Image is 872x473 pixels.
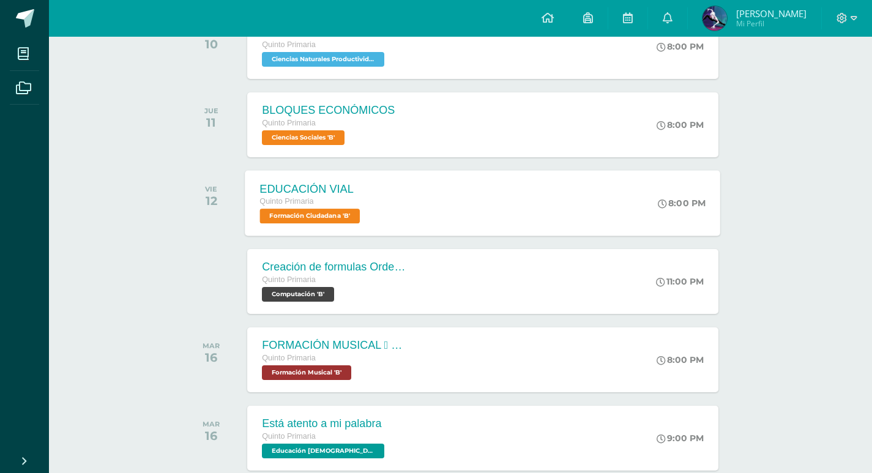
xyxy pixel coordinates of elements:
div: 10 [204,37,218,51]
span: Formación Musical 'B' [262,365,351,380]
div: 12 [205,193,217,208]
div: BLOQUES ECONÓMICOS [262,104,395,117]
div: 8:00 PM [657,41,704,52]
div: VIE [205,185,217,193]
span: Educación Cristiana 'B' [262,444,384,458]
span: Computación 'B' [262,287,334,302]
span: Quinto Primaria [262,40,316,49]
div: Creación de formulas Orden jerárquico [262,261,409,274]
div: 8:00 PM [657,354,704,365]
div: MAR [203,341,220,350]
span: [PERSON_NAME] [736,7,807,20]
div: 8:00 PM [658,198,706,209]
div: 9:00 PM [657,433,704,444]
span: Quinto Primaria [262,432,316,441]
div: 8:00 PM [657,119,704,130]
div: Está atento a mi palabra [262,417,387,430]
span: Ciencias Sociales 'B' [262,130,345,145]
img: 275db963508f5c90b83d19d8e2f96d7d.png [702,6,727,31]
span: Formación Ciudadana 'B' [260,209,360,223]
span: Quinto Primaria [262,119,316,127]
div: 11 [204,115,218,130]
span: Mi Perfil [736,18,807,29]
span: Quinto Primaria [262,275,316,284]
div: 16 [203,428,220,443]
span: Ciencias Naturales Productividad y Desarrollo 'B' [262,52,384,67]
span: Quinto Primaria [262,354,316,362]
div: MAR [203,420,220,428]
div: 16 [203,350,220,365]
div: FORMACIÓN MUSICAL  SILENCIOS MUSICALES [262,339,409,352]
div: 11:00 PM [656,276,704,287]
div: JUE [204,106,218,115]
div: EDUCACIÓN VIAL [260,182,363,195]
span: Quinto Primaria [260,197,314,206]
